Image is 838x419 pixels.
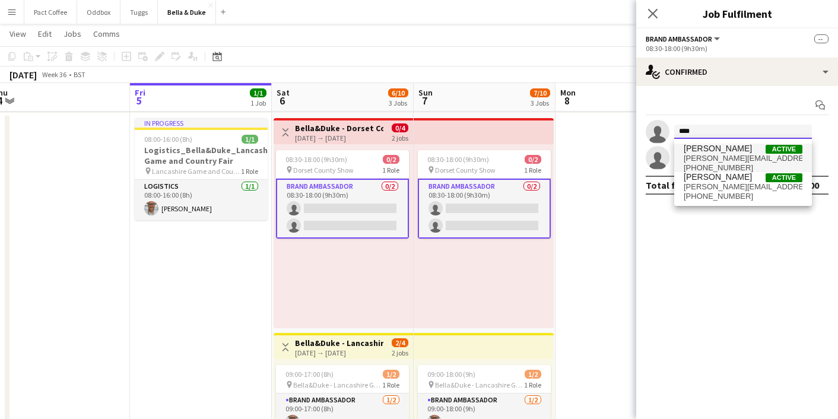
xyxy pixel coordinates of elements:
[33,26,56,42] a: Edit
[93,28,120,39] span: Comms
[242,135,258,144] span: 1/1
[525,155,541,164] span: 0/2
[275,94,290,107] span: 6
[38,28,52,39] span: Edit
[766,145,802,154] span: Active
[684,192,802,201] span: +447415168139
[120,1,158,24] button: Tuggs
[276,179,409,239] app-card-role: Brand Ambassador0/208:30-18:00 (9h30m)
[766,173,802,182] span: Active
[388,88,408,97] span: 6/10
[560,87,576,98] span: Mon
[684,182,802,192] span: joshua.radcliffe@hotmail.co.uk
[250,99,266,107] div: 1 Job
[646,179,686,191] div: Total fee
[646,34,722,43] button: Brand Ambassador
[24,1,77,24] button: Pact Coffee
[295,134,383,142] div: [DATE] → [DATE]
[418,150,551,239] app-job-card: 08:30-18:00 (9h30m)0/2 Dorset County Show1 RoleBrand Ambassador0/208:30-18:00 (9h30m)
[524,380,541,389] span: 1 Role
[250,88,266,97] span: 1/1
[418,179,551,239] app-card-role: Brand Ambassador0/208:30-18:00 (9h30m)
[389,99,408,107] div: 3 Jobs
[285,155,347,164] span: 08:30-18:00 (9h30m)
[684,172,752,182] span: Josh Radcliffe
[392,347,408,357] div: 2 jobs
[133,94,145,107] span: 5
[646,44,829,53] div: 08:30-18:00 (9h30m)
[293,166,354,174] span: Dorset County Show
[392,123,408,132] span: 0/4
[135,118,268,128] div: In progress
[525,370,541,379] span: 1/2
[74,70,85,79] div: BST
[158,1,216,24] button: Bella & Duke
[427,370,475,379] span: 09:00-18:00 (9h)
[152,167,241,176] span: Lancashire Game and Country Fair
[295,338,383,348] h3: Bella&Duke - Lancashire Game and Country Fair
[427,155,489,164] span: 08:30-18:00 (9h30m)
[9,69,37,81] div: [DATE]
[558,94,576,107] span: 8
[383,155,399,164] span: 0/2
[88,26,125,42] a: Comms
[417,94,433,107] span: 7
[814,34,829,43] span: --
[684,154,802,163] span: joshua.eldridge.smith@gmail.com
[382,166,399,174] span: 1 Role
[59,26,86,42] a: Jobs
[684,144,752,154] span: Joshua Eldridge-Smith
[392,132,408,142] div: 2 jobs
[531,99,550,107] div: 3 Jobs
[435,380,524,389] span: Bella&Duke - Lancashire Game and Country Fair
[383,370,399,379] span: 1/2
[135,145,268,166] h3: Logistics_Bella&Duke_Lancashire Game and Country Fair
[277,87,290,98] span: Sat
[636,6,838,21] h3: Job Fulfilment
[135,87,145,98] span: Fri
[524,166,541,174] span: 1 Role
[77,1,120,24] button: Oddbox
[295,348,383,357] div: [DATE] → [DATE]
[295,123,383,134] h3: Bella&Duke - Dorset County Show
[392,338,408,347] span: 2/4
[435,166,496,174] span: Dorset County Show
[636,58,838,86] div: Confirmed
[418,87,433,98] span: Sun
[144,135,192,144] span: 08:00-16:00 (8h)
[382,380,399,389] span: 1 Role
[684,163,802,173] span: +447931791025
[646,34,712,43] span: Brand Ambassador
[135,118,268,220] app-job-card: In progress08:00-16:00 (8h)1/1Logistics_Bella&Duke_Lancashire Game and Country Fair Lancashire Ga...
[241,167,258,176] span: 1 Role
[276,150,409,239] app-job-card: 08:30-18:00 (9h30m)0/2 Dorset County Show1 RoleBrand Ambassador0/208:30-18:00 (9h30m)
[530,88,550,97] span: 7/10
[39,70,69,79] span: Week 36
[293,380,382,389] span: Bella&Duke - Lancashire Game and Country Fair
[5,26,31,42] a: View
[64,28,81,39] span: Jobs
[285,370,334,379] span: 09:00-17:00 (8h)
[135,180,268,220] app-card-role: Logistics1/108:00-16:00 (8h)[PERSON_NAME]
[9,28,26,39] span: View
